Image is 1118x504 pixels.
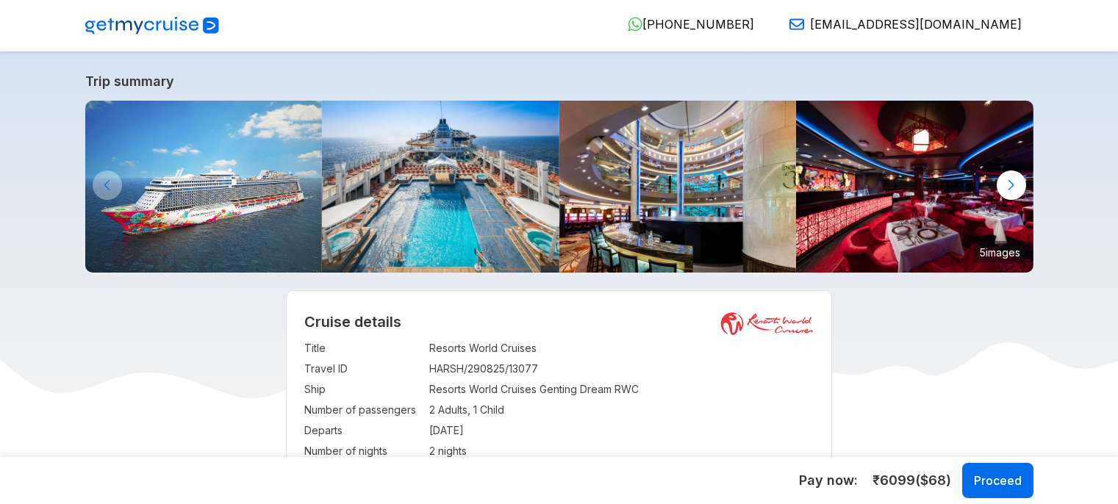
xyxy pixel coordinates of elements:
img: GentingDreambyResortsWorldCruises-KlookIndia.jpg [85,101,323,273]
small: 5 images [974,241,1026,263]
h5: Pay now : [799,472,858,489]
img: Main-Pool-800x533.jpg [322,101,559,273]
td: HARSH/290825/13077 [429,359,814,379]
img: WhatsApp [628,17,642,32]
td: : [422,338,429,359]
h2: Cruise details [304,313,814,331]
td: 2 Adults, 1 Child [429,400,814,420]
td: Number of passengers [304,400,422,420]
td: Ship [304,379,422,400]
td: Travel ID [304,359,422,379]
span: [EMAIL_ADDRESS][DOMAIN_NAME] [810,17,1022,32]
img: 4.jpg [559,101,797,273]
td: [DATE] [429,420,814,441]
a: [EMAIL_ADDRESS][DOMAIN_NAME] [778,17,1022,32]
td: : [422,379,429,400]
td: : [422,420,429,441]
span: [PHONE_NUMBER] [642,17,754,32]
td: Departs [304,420,422,441]
td: Title [304,338,422,359]
img: Email [789,17,804,32]
a: [PHONE_NUMBER] [616,17,754,32]
td: : [422,359,429,379]
td: : [422,441,429,461]
td: Number of nights [304,441,422,461]
button: Proceed [962,463,1033,498]
img: 16.jpg [796,101,1033,273]
td: 2 nights [429,441,814,461]
td: Resorts World Cruises [429,338,814,359]
td: Resorts World Cruises Genting Dream RWC [429,379,814,400]
td: : [422,400,429,420]
a: Trip summary [85,73,1033,89]
span: ₹ 6099 ($ 68 ) [872,471,951,490]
